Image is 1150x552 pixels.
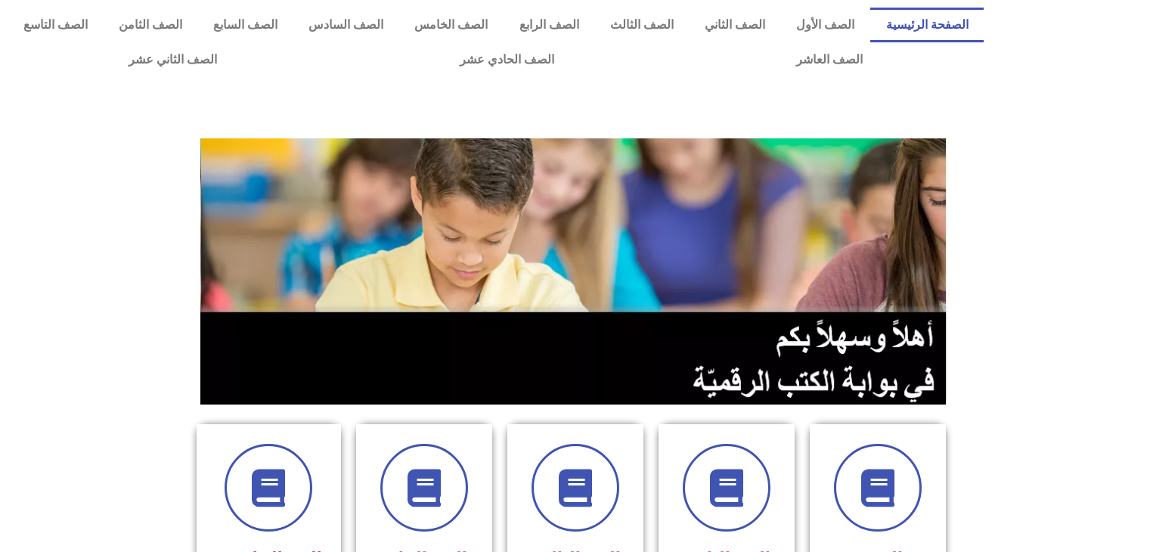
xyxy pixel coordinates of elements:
a: الصف الثامن [103,8,197,42]
a: الصف الثاني [689,8,780,42]
a: الصف السابع [197,8,293,42]
a: الصف التاسع [8,8,103,42]
a: الصف الثاني عشر [8,42,338,77]
a: الصف الرابع [504,8,594,42]
a: الصف السادس [293,8,399,42]
a: الصف العاشر [675,42,984,77]
a: الصف الخامس [399,8,504,42]
a: الصف الحادي عشر [338,42,674,77]
a: الصف الأول [781,8,870,42]
a: الصفحة الرئيسية [870,8,984,42]
a: الصف الثالث [594,8,689,42]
